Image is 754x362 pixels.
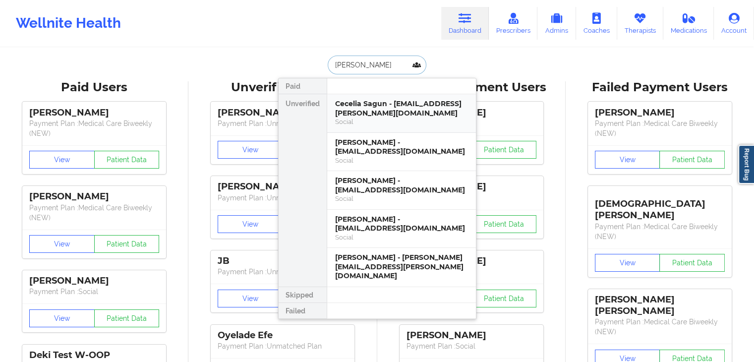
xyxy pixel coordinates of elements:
p: Payment Plan : Unmatched Plan [218,341,348,351]
a: Account [714,7,754,40]
div: Failed Payment Users [573,80,747,95]
div: Unverified Users [195,80,370,95]
div: Paid [279,78,327,94]
button: Patient Data [659,254,725,272]
button: Patient Data [94,151,160,169]
div: Social [335,233,468,241]
div: [PERSON_NAME] - [EMAIL_ADDRESS][DOMAIN_NAME] [335,176,468,194]
div: Oyelade Efe [218,330,348,341]
button: Patient Data [471,141,536,159]
a: Dashboard [441,7,489,40]
p: Payment Plan : Unmatched Plan [218,267,348,277]
a: Therapists [617,7,663,40]
div: [PERSON_NAME] [29,107,159,119]
button: View [29,309,95,327]
a: Admins [537,7,576,40]
div: [PERSON_NAME] [PERSON_NAME] [595,294,725,317]
p: Payment Plan : Medical Care Biweekly (NEW) [595,119,725,138]
div: [DEMOGRAPHIC_DATA][PERSON_NAME] [595,191,725,221]
div: Cecelia Sagun - [EMAIL_ADDRESS][PERSON_NAME][DOMAIN_NAME] [335,99,468,118]
p: Payment Plan : Unmatched Plan [218,119,348,128]
p: Payment Plan : Medical Care Biweekly (NEW) [595,317,725,337]
button: Patient Data [659,151,725,169]
div: [PERSON_NAME] [406,330,536,341]
div: [PERSON_NAME] - [PERSON_NAME][EMAIL_ADDRESS][PERSON_NAME][DOMAIN_NAME] [335,253,468,281]
a: Medications [663,7,714,40]
div: [PERSON_NAME] [595,107,725,119]
p: Payment Plan : Medical Care Biweekly (NEW) [29,119,159,138]
button: Patient Data [94,309,160,327]
p: Payment Plan : Medical Care Biweekly (NEW) [29,203,159,223]
div: Social [335,194,468,203]
div: Skipped [279,287,327,303]
div: Deki Test W-OOP [29,350,159,361]
p: Payment Plan : Social [29,287,159,297]
p: Payment Plan : Social [406,341,536,351]
button: Patient Data [471,290,536,307]
p: Payment Plan : Medical Care Biweekly (NEW) [595,222,725,241]
div: Unverified [279,94,327,287]
div: [PERSON_NAME] [218,107,348,119]
a: Coaches [576,7,617,40]
button: View [595,254,660,272]
button: View [218,290,283,307]
div: JB [218,255,348,267]
button: View [29,235,95,253]
div: [PERSON_NAME] - [EMAIL_ADDRESS][DOMAIN_NAME] [335,215,468,233]
button: Patient Data [94,235,160,253]
div: [PERSON_NAME] [29,275,159,287]
div: [PERSON_NAME] [29,191,159,202]
a: Report Bug [738,145,754,184]
a: Prescribers [489,7,538,40]
div: Paid Users [7,80,181,95]
button: View [595,151,660,169]
div: Failed [279,303,327,319]
button: View [218,215,283,233]
div: [PERSON_NAME] - [EMAIL_ADDRESS][DOMAIN_NAME] [335,138,468,156]
div: [PERSON_NAME] [218,181,348,192]
button: Patient Data [471,215,536,233]
button: View [218,141,283,159]
div: Social [335,118,468,126]
button: View [29,151,95,169]
p: Payment Plan : Unmatched Plan [218,193,348,203]
div: Social [335,156,468,165]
